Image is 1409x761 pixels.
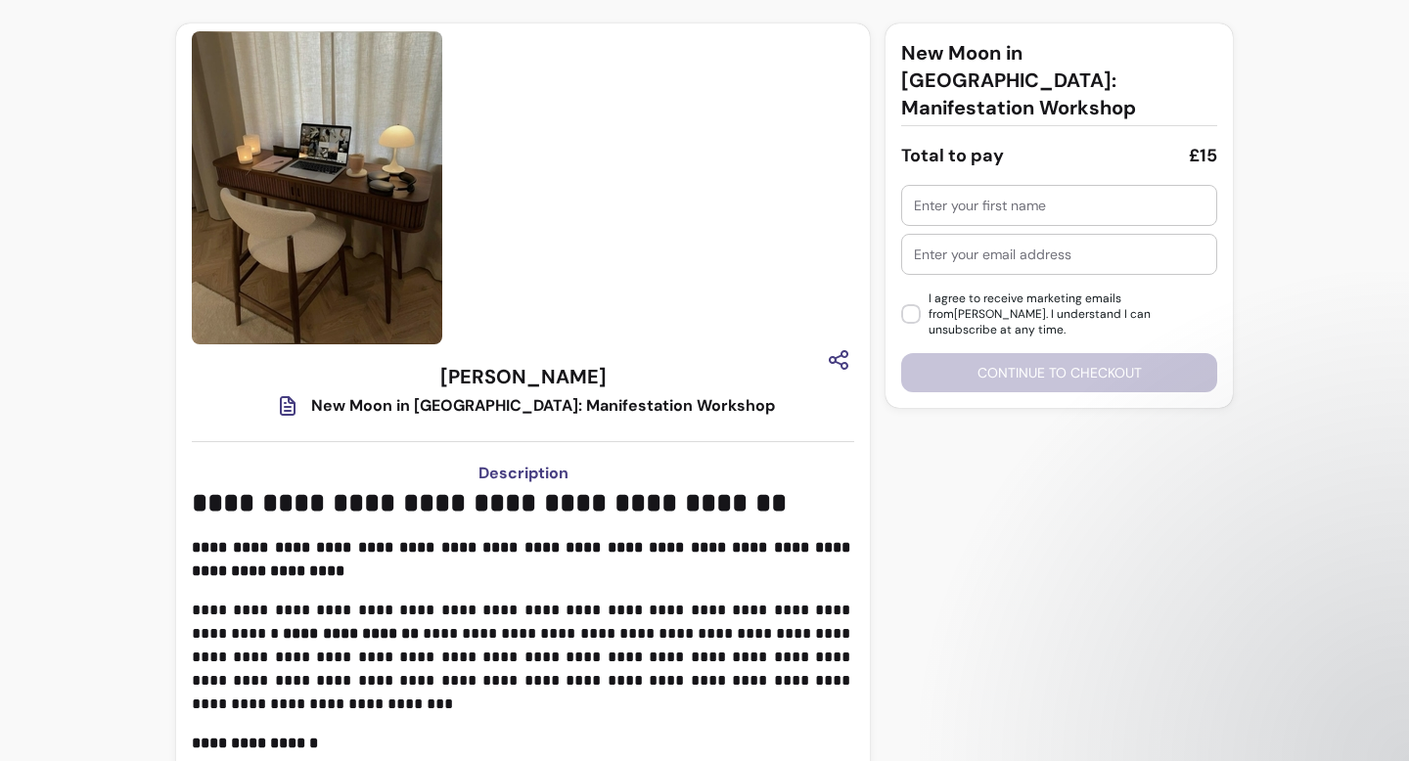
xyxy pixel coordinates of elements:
input: Enter your email address [914,245,1204,264]
h3: Description [192,462,854,485]
div: Total to pay [901,142,1004,169]
input: Enter your first name [914,196,1204,215]
img: https://d3pz9znudhj10h.cloudfront.net/31bada1d-9937-4312-8d4d-8a5cf8ef49b3 [192,31,442,344]
h3: New Moon in [GEOGRAPHIC_DATA]: Manifestation Workshop [901,39,1217,121]
h3: [PERSON_NAME] [440,363,607,390]
div: New Moon in [GEOGRAPHIC_DATA]: Manifestation Workshop [311,394,775,418]
div: £15 [1189,142,1217,169]
iframe: Intercom notifications message [1008,536,1399,751]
